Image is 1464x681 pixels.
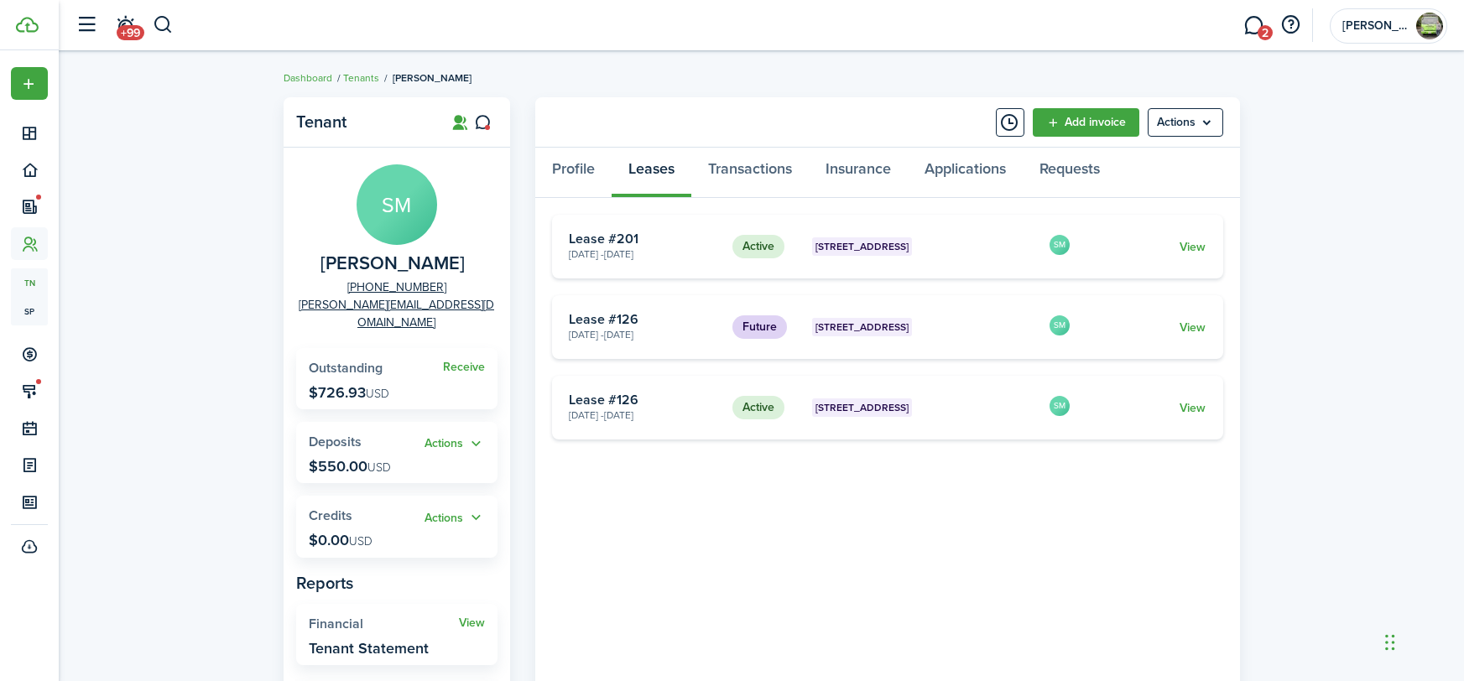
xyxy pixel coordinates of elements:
[1180,319,1206,336] a: View
[459,616,485,630] a: View
[366,385,389,403] span: USD
[1180,238,1206,256] a: View
[1258,25,1273,40] span: 2
[11,297,48,325] a: sp
[296,570,498,595] panel-main-subtitle: Reports
[996,108,1024,137] button: Timeline
[309,458,391,475] p: $550.00
[296,296,498,331] a: [PERSON_NAME][EMAIL_ADDRESS][DOMAIN_NAME]
[309,616,459,632] widget-stats-title: Financial
[1033,108,1139,137] a: Add invoice
[1276,11,1305,39] button: Open resource center
[109,4,141,47] a: Notifications
[153,11,174,39] button: Search
[347,278,446,296] a: [PHONE_NUMBER]
[732,315,787,339] status: Future
[815,400,909,415] span: [STREET_ADDRESS]
[393,70,472,86] span: [PERSON_NAME]
[70,9,102,41] button: Open sidebar
[309,640,429,657] widget-stats-description: Tenant Statement
[1380,600,1464,681] iframe: Chat Widget
[569,231,720,247] card-title: Lease #201
[343,70,379,86] a: Tenants
[425,508,485,528] button: Actions
[535,148,612,198] a: Profile
[569,327,720,342] card-description: [DATE] - [DATE]
[425,434,485,454] button: Actions
[367,459,391,476] span: USD
[732,396,784,419] status: Active
[309,532,373,548] p: $0.00
[11,268,48,297] a: tn
[349,533,373,550] span: USD
[309,506,352,525] span: Credits
[732,235,784,258] status: Active
[908,148,1023,198] a: Applications
[296,112,430,132] panel-main-title: Tenant
[1237,4,1269,47] a: Messaging
[425,434,485,454] button: Open menu
[815,239,909,254] span: [STREET_ADDRESS]
[320,253,465,274] span: Stephanie Morey-Barry
[309,432,362,451] span: Deposits
[1148,108,1223,137] menu-btn: Actions
[1416,13,1443,39] img: Rob
[569,247,720,262] card-description: [DATE] - [DATE]
[1385,617,1395,668] div: Drag
[357,164,437,245] avatar-text: SM
[815,320,909,335] span: [STREET_ADDRESS]
[16,17,39,33] img: TenantCloud
[569,408,720,423] card-description: [DATE] - [DATE]
[11,67,48,100] button: Open menu
[569,392,720,408] card-title: Lease #126
[569,312,720,327] card-title: Lease #126
[809,148,908,198] a: Insurance
[425,508,485,528] button: Open menu
[309,384,389,401] p: $726.93
[1148,108,1223,137] button: Open menu
[117,25,144,40] span: +99
[284,70,332,86] a: Dashboard
[691,148,809,198] a: Transactions
[1180,399,1206,417] a: View
[1342,20,1409,32] span: Rob
[443,361,485,374] a: Receive
[1023,148,1117,198] a: Requests
[309,358,383,377] span: Outstanding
